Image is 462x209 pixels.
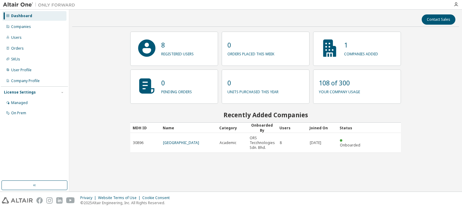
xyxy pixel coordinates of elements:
div: Joined On [310,123,335,133]
p: 1 [344,41,378,50]
div: Privacy [80,195,98,200]
div: SKUs [11,57,20,62]
div: MDH ID [133,123,158,133]
span: ORS Tecchnologies Sdn. Bhd. [250,136,275,150]
div: Onboarded By [249,123,275,133]
p: 108 of 300 [319,78,360,88]
p: your company usage [319,88,360,94]
div: Cookie Consent [142,195,173,200]
button: Contact Sales [422,14,455,25]
span: [DATE] [310,140,321,145]
img: youtube.svg [66,197,75,204]
div: License Settings [4,90,36,95]
img: linkedin.svg [56,197,63,204]
h2: Recently Added Companies [130,111,401,119]
span: 30896 [133,140,143,145]
div: On Prem [11,111,26,115]
div: Orders [11,46,24,51]
p: companies added [344,50,378,57]
img: instagram.svg [46,197,53,204]
div: Companies [11,24,31,29]
p: © 2025 Altair Engineering, Inc. All Rights Reserved. [80,200,173,205]
div: Website Terms of Use [98,195,142,200]
p: 0 [227,41,274,50]
a: [GEOGRAPHIC_DATA] [163,140,199,145]
p: registered users [161,50,194,57]
span: 8 [280,140,282,145]
div: User Profile [11,68,32,72]
p: orders placed this week [227,50,274,57]
p: 0 [227,78,279,88]
div: Dashboard [11,14,32,18]
div: Company Profile [11,78,40,83]
div: Users [11,35,22,40]
img: Altair One [3,2,78,8]
div: Name [163,123,214,133]
div: Managed [11,100,28,105]
div: Users [279,123,305,133]
div: Status [340,123,365,133]
p: units purchased this year [227,88,279,94]
img: facebook.svg [36,197,43,204]
span: Academic [220,140,236,145]
p: 8 [161,41,194,50]
img: altair_logo.svg [2,197,33,204]
div: Category [219,123,245,133]
span: Onboarded [340,143,360,148]
p: pending orders [161,88,192,94]
p: 0 [161,78,192,88]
